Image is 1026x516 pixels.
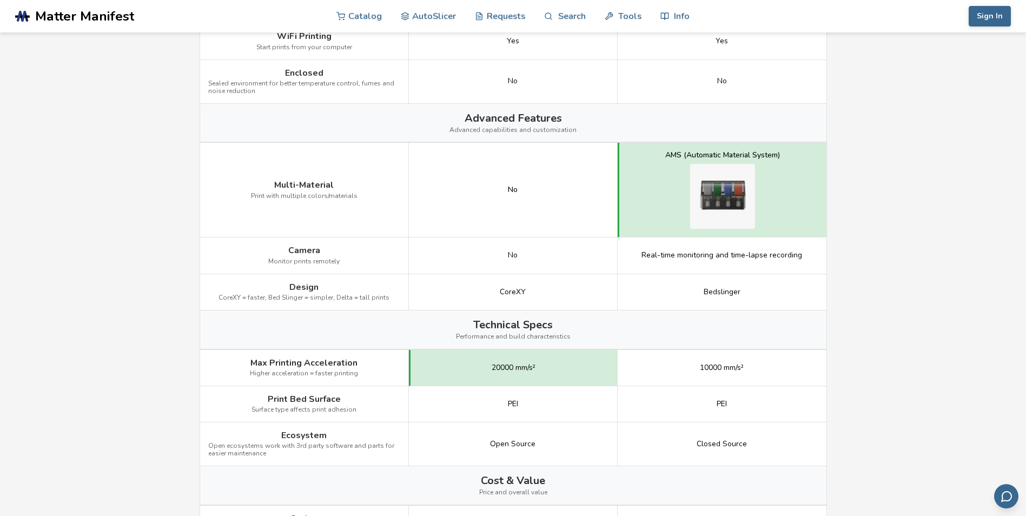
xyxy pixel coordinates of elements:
[250,358,358,368] span: Max Printing Acceleration
[500,288,526,296] span: CoreXY
[717,400,727,408] span: PEI
[697,440,747,448] span: Closed Source
[473,319,553,331] span: Technical Specs
[268,394,341,404] span: Print Bed Surface
[508,77,518,85] span: No
[717,77,727,85] span: No
[969,6,1011,27] button: Sign In
[508,251,518,260] span: No
[268,258,340,266] span: Monitor prints remotely
[256,44,352,51] span: Start prints from your computer
[716,37,728,45] span: Yes
[507,37,519,45] span: Yes
[208,442,400,458] span: Open ecosystems work with 3rd party software and parts for easier maintenance
[704,288,740,296] span: Bedslinger
[35,9,134,24] span: Matter Manifest
[281,431,327,440] span: Ecosystem
[508,186,518,194] div: No
[481,474,545,487] span: Cost & Value
[641,251,802,260] span: Real-time monitoring and time-lapse recording
[219,294,389,302] span: CoreXY = faster, Bed Slinger = simpler, Delta = tall prints
[251,406,356,414] span: Surface type affects print adhesion
[994,484,1018,508] button: Send feedback via email
[251,193,358,200] span: Print with multiple colors/materials
[208,80,400,95] span: Sealed environment for better temperature control, fumes and noise reduction
[288,246,320,255] span: Camera
[479,489,547,497] span: Price and overall value
[465,112,562,124] span: Advanced Features
[490,440,535,448] span: Open Source
[492,363,535,372] span: 20000 mm/s²
[665,151,780,160] div: AMS (Automatic Material System)
[449,127,577,134] span: Advanced capabilities and customization
[700,363,744,372] span: 10000 mm/s²
[277,31,332,41] span: WiFi Printing
[456,333,571,341] span: Performance and build characteristics
[250,370,358,378] span: Higher acceleration = faster printing
[289,282,319,292] span: Design
[508,400,518,408] span: PEI
[690,164,755,229] img: Bambu Lab A1 multi-material system
[274,180,334,190] span: Multi-Material
[285,68,323,78] span: Enclosed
